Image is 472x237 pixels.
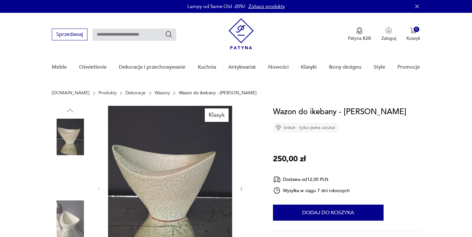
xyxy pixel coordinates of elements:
a: Dekoracje i przechowywanie [119,55,186,80]
a: Kuchnia [198,55,216,80]
img: Zdjęcie produktu Wazon do ikebany - Wiesława Gołajewska [52,119,88,155]
p: 250,00 zł [273,153,306,165]
p: Zaloguj [381,35,396,41]
button: 0Koszyk [406,27,420,41]
a: Antykwariat [228,55,256,80]
p: Koszyk [406,35,420,41]
a: Wazony [155,90,170,96]
a: Sprzedawaj [52,33,87,37]
a: Ikony designu [329,55,361,80]
a: Oświetlenie [79,55,107,80]
a: Zobacz produkty [249,3,285,10]
img: Zdjęcie produktu Wazon do ikebany - Wiesława Gołajewska [52,160,88,196]
img: Ikonka użytkownika [386,27,392,34]
a: Dekoracje [125,90,146,96]
div: Wysyłka w ciągu 7 dni roboczych [273,187,350,194]
img: Ikona dostawy [273,175,281,183]
button: Zaloguj [381,27,396,41]
p: Wazon do ikebany - [PERSON_NAME] [179,90,257,96]
p: Patyna B2B [348,35,371,41]
img: Zdjęcie produktu Wazon do ikebany - Wiesława Gołajewska [52,200,88,237]
a: Promocje [397,55,420,80]
div: Dostawa od 12,00 PLN [273,175,350,183]
img: Ikona diamentu [276,125,281,131]
div: Unikat - tylko jedna sztuka! [273,123,338,132]
button: Patyna B2B [348,27,371,41]
a: [DOMAIN_NAME] [52,90,89,96]
a: Meble [52,55,67,80]
a: Nowości [268,55,289,80]
button: Szukaj [165,30,173,38]
a: Klasyki [301,55,317,80]
img: Ikona medalu [356,27,363,34]
h1: Wazon do ikebany - [PERSON_NAME] [273,106,406,118]
a: Produkty [98,90,117,96]
button: Dodaj do koszyka [273,205,384,221]
a: Ikona medaluPatyna B2B [348,27,371,41]
img: Patyna - sklep z meblami i dekoracjami vintage [229,18,254,49]
p: Lampy od Same Old -20%! [187,3,245,10]
img: Ikona koszyka [410,27,416,34]
div: 0 [414,27,419,32]
div: Klasyk [205,108,229,122]
button: Sprzedawaj [52,29,87,40]
a: Style [374,55,385,80]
